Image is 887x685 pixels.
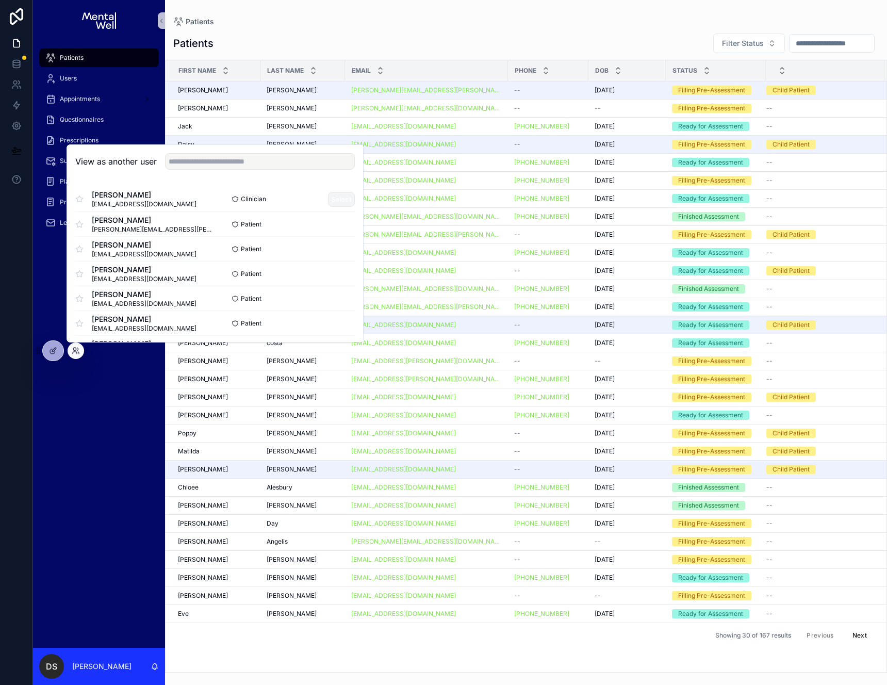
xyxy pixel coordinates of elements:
a: [PERSON_NAME][EMAIL_ADDRESS][PERSON_NAME][DOMAIN_NAME] [351,303,502,311]
span: -- [766,122,773,131]
div: Child Patient [773,86,810,95]
a: [PHONE_NUMBER] [514,249,582,257]
span: [DATE] [595,267,615,275]
a: [PERSON_NAME] [178,357,254,365]
a: [PERSON_NAME] [178,393,254,401]
a: [DATE] [595,303,660,311]
a: [PERSON_NAME] [267,122,339,131]
span: Questionnaires [60,116,104,124]
a: -- [514,140,582,149]
a: [PHONE_NUMBER] [514,285,582,293]
span: [PERSON_NAME] [267,429,317,437]
span: -- [514,465,520,474]
a: Finished Assessment [672,284,760,293]
a: costa [267,339,339,347]
a: Filling Pre-Assessment [672,356,760,366]
a: Support [39,152,159,170]
a: [PHONE_NUMBER] [514,411,582,419]
a: [EMAIL_ADDRESS][DOMAIN_NAME] [351,158,456,167]
span: Privacy Policy [60,198,102,206]
span: [PERSON_NAME] [178,411,228,419]
a: Questionnaires [39,110,159,129]
a: [DATE] [595,429,660,437]
div: Child Patient [773,447,810,456]
a: [PERSON_NAME] [178,411,254,419]
button: Select Button [713,34,785,53]
a: Filling Pre-Assessment [672,465,760,474]
a: [PERSON_NAME][EMAIL_ADDRESS][PERSON_NAME][DOMAIN_NAME] [351,231,502,239]
div: Filling Pre-Assessment [678,429,745,438]
a: [PERSON_NAME] [267,411,339,419]
span: [PERSON_NAME] [267,104,317,112]
a: -- [766,411,873,419]
span: Support [60,157,83,165]
div: Ready for Assessment [678,302,743,312]
a: Filling Pre-Assessment [672,447,760,456]
a: [PERSON_NAME] [267,429,339,437]
a: Filling Pre-Assessment [672,86,760,95]
a: [DATE] [595,213,660,221]
a: Child Patient [766,86,873,95]
span: [DATE] [595,285,615,293]
div: Ready for Assessment [678,338,743,348]
a: [EMAIL_ADDRESS][DOMAIN_NAME] [351,429,502,437]
a: [DATE] [595,158,660,167]
div: Filling Pre-Assessment [678,356,745,366]
span: -- [766,285,773,293]
a: Ready for Assessment [672,302,760,312]
a: [EMAIL_ADDRESS][DOMAIN_NAME] [351,122,456,131]
a: [PERSON_NAME][EMAIL_ADDRESS][PERSON_NAME][DOMAIN_NAME] [351,86,502,94]
a: [PHONE_NUMBER] [514,176,569,185]
span: [DATE] [595,447,615,455]
span: [DATE] [595,321,615,329]
div: Ready for Assessment [678,248,743,257]
a: Child Patient [766,140,873,149]
a: [DATE] [595,231,660,239]
a: [EMAIL_ADDRESS][PERSON_NAME][DOMAIN_NAME] [351,357,502,365]
span: Daisy [178,140,194,149]
a: [EMAIL_ADDRESS][DOMAIN_NAME] [351,447,502,455]
a: [EMAIL_ADDRESS][DOMAIN_NAME] [351,194,502,203]
button: Select [328,192,355,207]
a: [PHONE_NUMBER] [514,194,569,203]
a: Ready for Assessment [672,411,760,420]
a: [EMAIL_ADDRESS][DOMAIN_NAME] [351,249,502,257]
div: Finished Assessment [678,483,739,492]
span: Alesbury [267,483,292,492]
div: Filling Pre-Assessment [678,230,745,239]
a: [PHONE_NUMBER] [514,285,569,293]
a: Ready for Assessment [672,266,760,275]
a: [PERSON_NAME] [267,393,339,401]
a: [EMAIL_ADDRESS][DOMAIN_NAME] [351,194,456,203]
a: [EMAIL_ADDRESS][DOMAIN_NAME] [351,393,456,401]
div: Child Patient [773,429,810,438]
a: [PERSON_NAME] [267,465,339,474]
span: -- [766,303,773,311]
a: [DATE] [595,267,660,275]
a: [EMAIL_ADDRESS][DOMAIN_NAME] [351,267,456,275]
a: [EMAIL_ADDRESS][DOMAIN_NAME] [351,176,456,185]
a: Patients [173,17,214,27]
a: [PHONE_NUMBER] [514,158,582,167]
span: [PERSON_NAME] [267,140,317,149]
a: [EMAIL_ADDRESS][DOMAIN_NAME] [351,411,502,419]
a: -- [595,104,660,112]
a: Alesbury [267,483,339,492]
a: [DATE] [595,122,660,131]
a: Appointments [39,90,159,108]
a: [EMAIL_ADDRESS][DOMAIN_NAME] [351,122,502,131]
div: Child Patient [773,320,810,330]
a: [DATE] [595,176,660,185]
a: Privacy Policy [39,193,159,211]
span: -- [595,104,601,112]
span: [DATE] [595,375,615,383]
span: [DATE] [595,194,615,203]
span: [PERSON_NAME] [267,465,317,474]
a: [EMAIL_ADDRESS][DOMAIN_NAME] [351,411,456,419]
span: Patients [60,54,84,62]
a: -- [766,375,873,383]
a: -- [514,357,582,365]
span: Chloee [178,483,199,492]
a: [DATE] [595,465,660,474]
